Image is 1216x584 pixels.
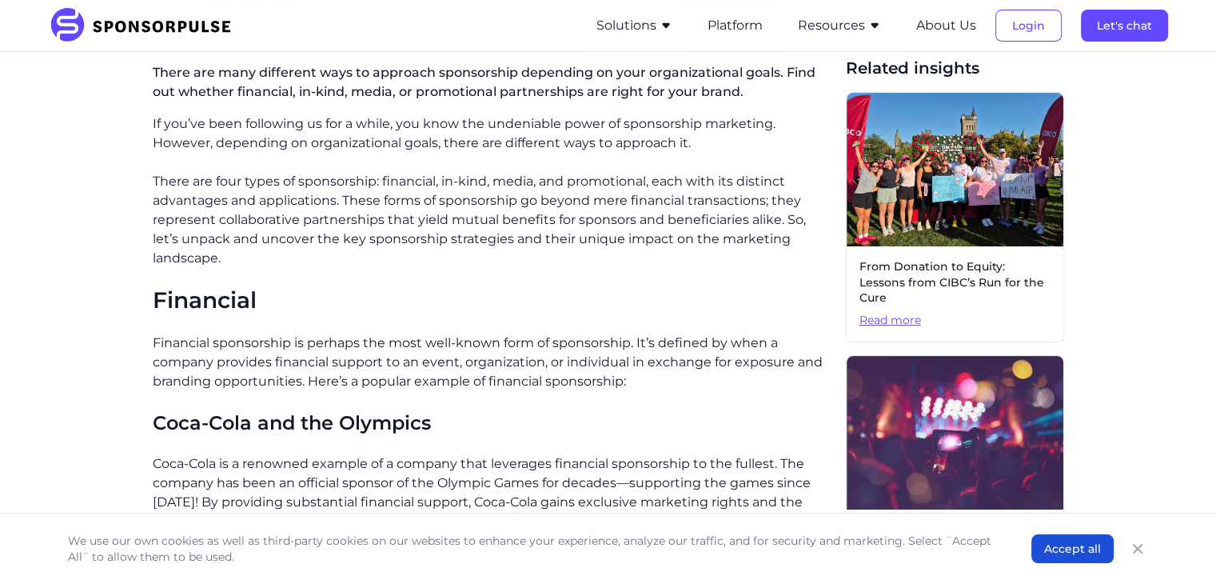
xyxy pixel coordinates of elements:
[596,16,672,35] button: Solutions
[1081,10,1168,42] button: Let's chat
[859,259,1051,306] span: From Donation to Equity: Lessons from CIBC’s Run for the Cure
[1081,18,1168,33] a: Let's chat
[153,114,833,153] p: If you’ve been following us for a while, you know the undeniable power of sponsorship marketing. ...
[1031,534,1114,563] button: Accept all
[995,18,1062,33] a: Login
[1136,507,1216,584] iframe: Chat Widget
[153,410,833,435] h3: Coca-Cola and the Olympics
[153,57,833,114] p: There are many different ways to approach sponsorship depending on your organizational goals. Fin...
[49,8,243,43] img: SponsorPulse
[153,287,833,314] h2: Financial
[708,16,763,35] button: Platform
[995,10,1062,42] button: Login
[846,92,1064,342] a: From Donation to Equity: Lessons from CIBC’s Run for the CureRead more
[859,313,1051,329] span: Read more
[153,172,833,268] p: There are four types of sponsorship: financial, in-kind, media, and promotional, each with its di...
[847,356,1063,510] img: Photo by Getty Images from Unsplash
[1126,538,1149,560] button: Close
[153,454,833,570] p: Coca-Cola is a renowned example of a company that leverages financial sponsorship to the fullest....
[708,18,763,33] a: Platform
[916,18,976,33] a: About Us
[916,16,976,35] button: About Us
[846,57,1064,79] span: Related insights
[68,533,999,565] p: We use our own cookies as well as third-party cookies on our websites to enhance your experience,...
[153,334,833,391] p: Financial sponsorship is perhaps the most well-known form of sponsorship. It’s defined by when a ...
[798,16,881,35] button: Resources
